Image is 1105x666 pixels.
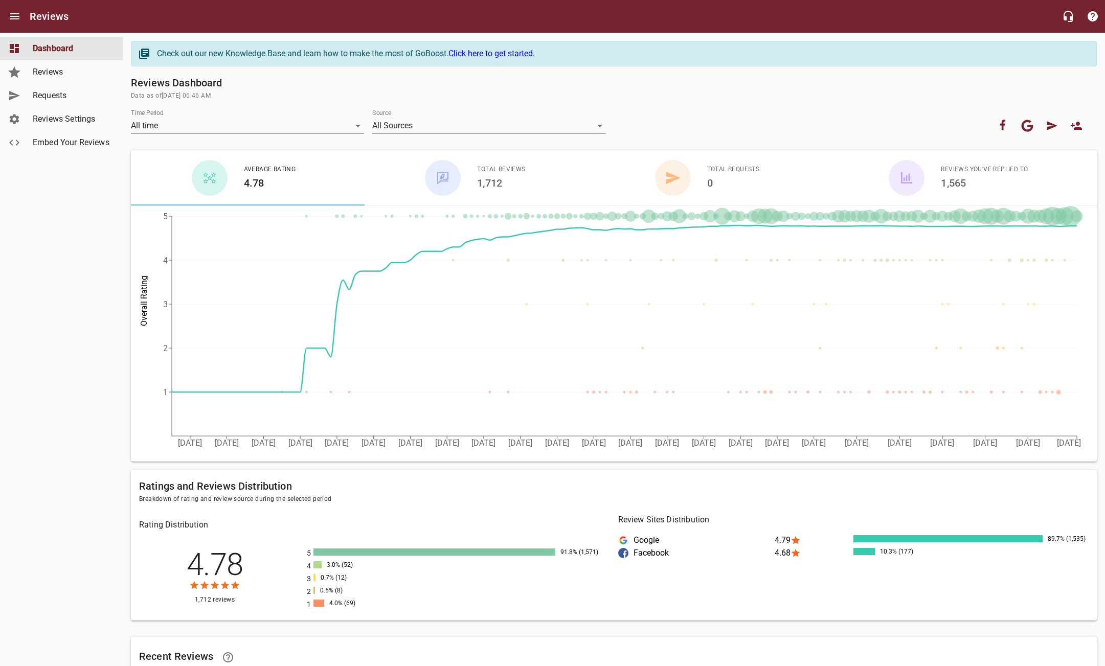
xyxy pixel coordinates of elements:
[307,586,313,597] p: 2
[33,66,110,78] span: Reviews
[941,165,1028,175] span: Reviews You've Replied To
[707,175,760,191] h6: 0
[941,175,1028,191] h6: 1,565
[142,549,288,580] h2: 4.78
[448,49,535,58] a: Click here to get started.
[33,89,110,102] span: Requests
[692,438,716,448] tspan: [DATE]
[325,438,349,448] tspan: [DATE]
[973,438,997,448] tspan: [DATE]
[139,275,149,326] tspan: Overall Rating
[477,165,525,175] span: Total Reviews
[765,438,789,448] tspan: [DATE]
[545,438,569,448] tspan: [DATE]
[307,548,313,559] p: 5
[618,535,628,545] div: Google
[618,535,775,545] div: Google
[163,387,168,397] tspan: 1
[131,75,1097,91] h6: Reviews Dashboard
[288,438,312,448] tspan: [DATE]
[582,438,606,448] tspan: [DATE]
[244,175,296,191] h6: 4.78
[1080,4,1105,29] button: Support Portal
[30,8,69,25] h6: Reviews
[1015,113,1040,138] button: Your google account is connected
[139,595,290,605] span: 1,712 reviews
[131,91,1097,101] span: Data as of [DATE] 06:46 AM
[1016,438,1040,448] tspan: [DATE]
[435,438,459,448] tspan: [DATE]
[618,548,628,558] div: Facebook
[131,118,364,134] div: All time
[139,494,1089,504] span: Breakdown of rating and review source during the selected period
[618,513,1089,527] h6: Review Sites Distribution
[471,438,495,448] tspan: [DATE]
[307,573,313,584] p: 3
[1064,113,1089,138] a: New User
[178,438,202,448] tspan: [DATE]
[888,438,912,448] tspan: [DATE]
[139,478,1089,494] h6: Ratings and Reviews Distribution
[318,587,366,594] div: 0.5% (8)
[324,561,373,568] div: 3.0% (52)
[372,118,605,134] div: All Sources
[655,438,679,448] tspan: [DATE]
[33,113,110,125] span: Reviews Settings
[398,438,422,448] tspan: [DATE]
[362,438,386,448] tspan: [DATE]
[163,256,168,265] tspan: 4
[163,343,168,353] tspan: 2
[139,518,610,532] h6: Rating Distribution
[618,438,642,448] tspan: [DATE]
[33,136,110,149] span: Embed Your Reviews
[252,438,276,448] tspan: [DATE]
[775,535,853,545] div: 4.79
[131,110,164,116] label: Time Period
[215,438,239,448] tspan: [DATE]
[1045,535,1094,542] div: 89.7% (1,535)
[877,548,926,555] div: 10.3% (177)
[1040,113,1064,138] a: Request Review
[1057,438,1081,448] tspan: [DATE]
[845,438,869,448] tspan: [DATE]
[618,548,628,558] img: facebook-dark.png
[372,110,391,116] label: Source
[990,113,1015,138] button: Your Facebook account is connected
[775,548,853,558] div: 4.68
[558,548,606,556] div: 91.8% (1,571)
[318,574,367,581] div: 0.7% (12)
[618,535,628,545] img: google-dark.png
[508,438,532,448] tspan: [DATE]
[163,212,168,221] tspan: 5
[707,165,760,175] span: Total Requests
[3,4,27,29] button: Open drawer
[307,561,313,571] p: 4
[163,300,168,309] tspan: 3
[1056,4,1080,29] button: Live Chat
[618,548,775,558] div: Facebook
[33,42,110,55] span: Dashboard
[307,599,313,610] p: 1
[930,438,954,448] tspan: [DATE]
[729,438,753,448] tspan: [DATE]
[157,48,1086,60] div: Check out our new Knowledge Base and learn how to make the most of GoBoost.
[244,165,296,175] span: Average Rating
[477,175,525,191] h6: 1,712
[327,600,375,607] div: 4.0% (69)
[802,438,826,448] tspan: [DATE]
